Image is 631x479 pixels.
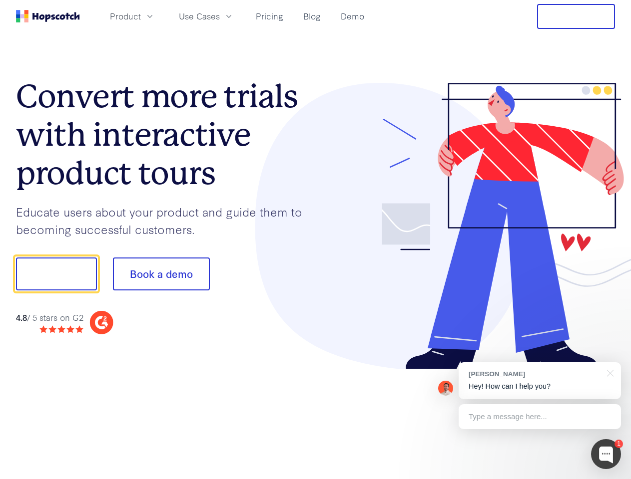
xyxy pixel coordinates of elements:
a: Home [16,10,80,22]
button: Product [104,8,161,24]
a: Pricing [252,8,287,24]
div: [PERSON_NAME] [469,369,601,379]
strong: 4.8 [16,311,27,323]
a: Demo [337,8,368,24]
button: Free Trial [537,4,615,29]
div: 1 [615,440,623,448]
img: Mark Spera [438,381,453,396]
span: Product [110,10,141,22]
p: Educate users about your product and guide them to becoming successful customers. [16,203,316,238]
div: Type a message here... [459,404,621,429]
button: Show me! [16,257,97,290]
span: Use Cases [179,10,220,22]
p: Hey! How can I help you? [469,381,611,392]
button: Book a demo [113,257,210,290]
a: Blog [299,8,325,24]
div: / 5 stars on G2 [16,311,83,324]
h1: Convert more trials with interactive product tours [16,77,316,192]
button: Use Cases [173,8,240,24]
